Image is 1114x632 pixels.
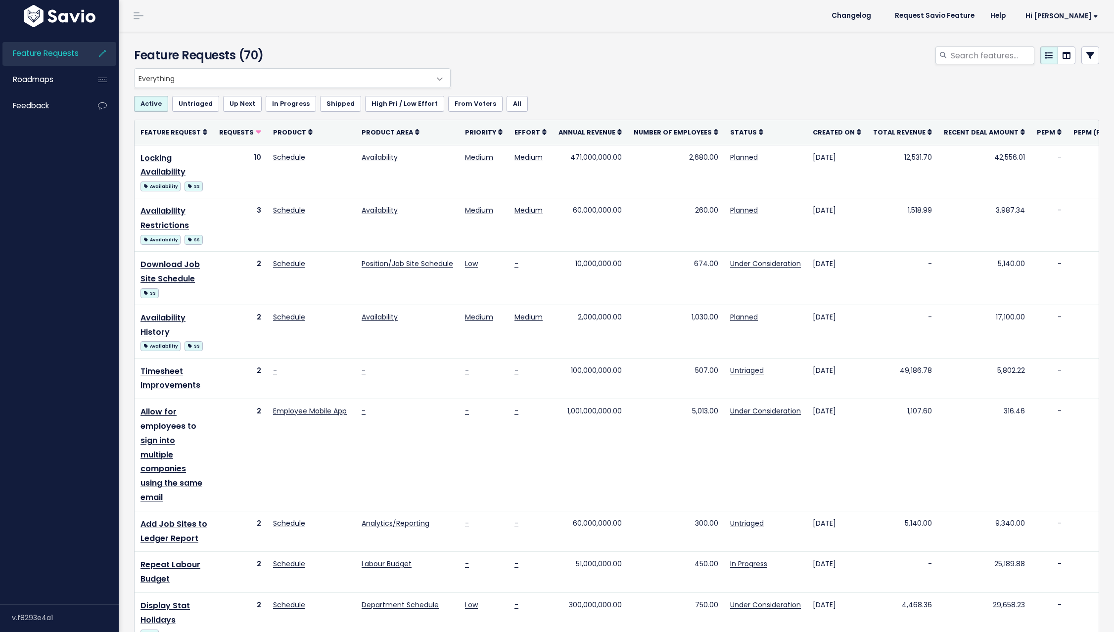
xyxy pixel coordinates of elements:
[213,552,267,593] td: 2
[1031,552,1068,593] td: -
[465,365,469,375] a: -
[867,198,938,252] td: 1,518.99
[944,127,1025,137] a: Recent Deal Amount
[2,94,82,117] a: Feedback
[867,305,938,358] td: -
[553,511,628,552] td: 60,000,000.00
[514,127,547,137] a: Effort
[362,152,398,162] a: Availability
[807,511,867,552] td: [DATE]
[213,198,267,252] td: 3
[185,339,203,352] a: SS
[465,600,478,610] a: Low
[553,198,628,252] td: 60,000,000.00
[867,252,938,305] td: -
[1031,358,1068,399] td: -
[938,399,1031,511] td: 316.46
[730,365,764,375] a: Untriaged
[362,128,413,136] span: Product Area
[514,128,540,136] span: Effort
[553,552,628,593] td: 51,000,000.00
[867,145,938,198] td: 12,531.70
[514,518,518,528] a: -
[273,518,305,528] a: Schedule
[362,559,412,569] a: Labour Budget
[2,68,82,91] a: Roadmaps
[465,312,493,322] a: Medium
[628,198,724,252] td: 260.00
[362,365,366,375] a: -
[320,96,361,112] a: Shipped
[514,259,518,269] a: -
[730,259,801,269] a: Under Consideration
[553,252,628,305] td: 10,000,000.00
[273,152,305,162] a: Schedule
[140,127,207,137] a: Feature Request
[813,128,855,136] span: Created On
[553,358,628,399] td: 100,000,000.00
[223,96,262,112] a: Up Next
[730,406,801,416] a: Under Consideration
[514,365,518,375] a: -
[938,511,1031,552] td: 9,340.00
[514,205,543,215] a: Medium
[362,518,429,528] a: Analytics/Reporting
[634,127,718,137] a: Number of Employees
[140,286,159,299] a: SS
[140,600,190,626] a: Display Stat Holidays
[730,127,763,137] a: Status
[273,312,305,322] a: Schedule
[832,12,871,19] span: Changelog
[887,8,982,23] a: Request Savio Feature
[140,339,181,352] a: Availability
[273,128,306,136] span: Product
[273,127,313,137] a: Product
[365,96,444,112] a: High Pri / Low Effort
[13,48,79,58] span: Feature Requests
[140,233,181,245] a: Availability
[140,180,181,192] a: Availability
[140,259,200,284] a: Download Job Site Schedule
[628,252,724,305] td: 674.00
[448,96,503,112] a: From Voters
[938,305,1031,358] td: 17,100.00
[465,127,503,137] a: Priority
[807,145,867,198] td: [DATE]
[21,5,98,27] img: logo-white.9d6f32f41409.svg
[938,145,1031,198] td: 42,556.01
[813,127,861,137] a: Created On
[1037,127,1062,137] a: PEPM
[1031,252,1068,305] td: -
[213,511,267,552] td: 2
[362,127,419,137] a: Product Area
[1031,399,1068,511] td: -
[628,305,724,358] td: 1,030.00
[362,205,398,215] a: Availability
[140,235,181,245] span: Availability
[140,288,159,298] span: SS
[135,69,430,88] span: Everything
[514,600,518,610] a: -
[140,518,207,544] a: Add Job Sites to Ledger Report
[1031,145,1068,198] td: -
[140,205,189,231] a: Availability Restrictions
[2,42,82,65] a: Feature Requests
[140,128,201,136] span: Feature Request
[730,518,764,528] a: Untriaged
[273,365,277,375] a: -
[213,358,267,399] td: 2
[807,305,867,358] td: [DATE]
[982,8,1014,23] a: Help
[465,518,469,528] a: -
[873,127,932,137] a: Total Revenue
[134,46,446,64] h4: Feature Requests (70)
[950,46,1034,64] input: Search features...
[465,406,469,416] a: -
[553,399,628,511] td: 1,001,000,000.00
[628,145,724,198] td: 2,680.00
[134,68,451,88] span: Everything
[867,358,938,399] td: 49,186.78
[13,74,53,85] span: Roadmaps
[1031,305,1068,358] td: -
[172,96,219,112] a: Untriaged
